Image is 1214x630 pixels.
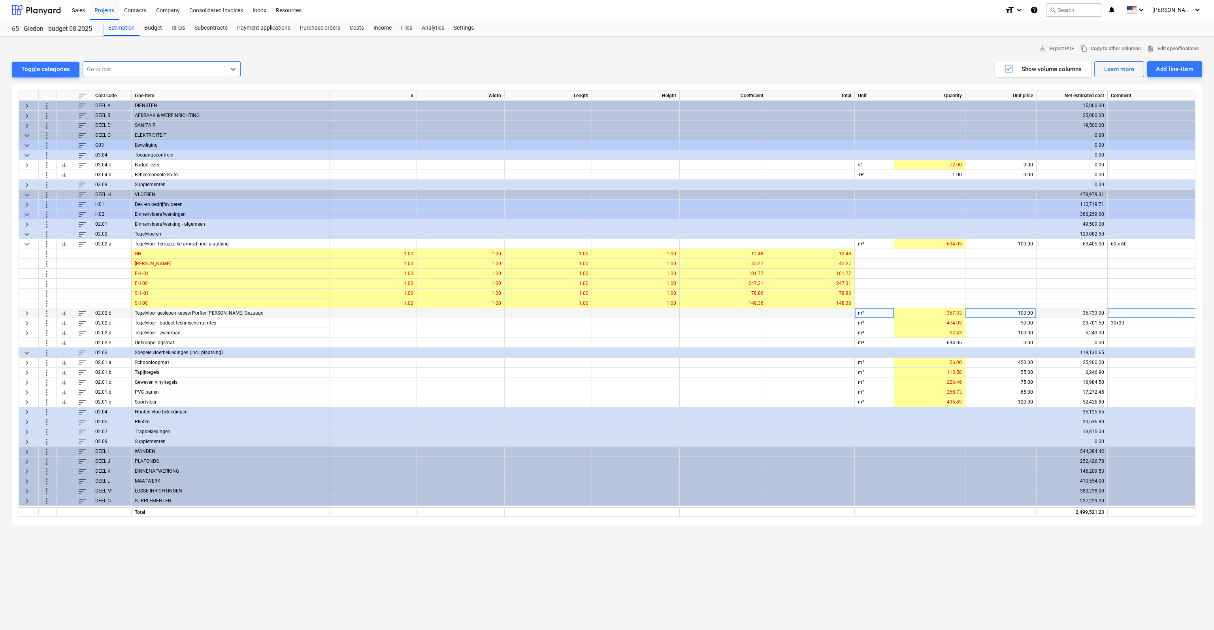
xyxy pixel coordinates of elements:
a: Budget [139,20,167,36]
div: Height [592,91,680,101]
div: LOSSE INRICHTINGEN [132,486,329,496]
div: SUPPLEMENTEN [132,496,329,506]
span: more_vert [42,417,51,426]
div: 478,979.31 [1040,190,1104,200]
a: Subcontracts [190,20,232,36]
div: 0.00 [1040,180,1104,190]
div: 49,509.00 [1040,219,1104,229]
span: keyboard_arrow_right [22,437,32,446]
div: PVC banen [132,387,329,397]
span: keyboard_arrow_right [22,160,32,170]
span: sort [77,180,87,189]
div: DEEL D [92,121,132,130]
div: Total [767,91,855,101]
span: more_vert [42,456,51,466]
span: more_vert [42,387,51,397]
span: sort [77,239,87,249]
button: Edit specifications [1144,43,1202,55]
div: Binnenvloerafwerkingen [132,209,329,219]
span: sort [77,308,87,318]
div: 02.01 [92,219,132,229]
div: Unit [855,91,894,101]
div: H01 [92,200,132,209]
div: Net estimated cost [1037,91,1108,101]
div: Tegelvloeren [132,229,329,239]
span: more_vert [42,427,51,436]
div: DIENSTEN [132,101,329,111]
div: 02.01.d [92,387,132,397]
div: 15,000.00 [1040,101,1104,111]
span: sort [77,496,87,506]
div: DEEL L [92,476,132,486]
span: sort [77,130,87,140]
span: more_vert [42,328,51,338]
div: 02.02.e [92,338,132,348]
span: sort [77,377,87,387]
span: more_vert [42,219,51,229]
div: FH -01 [132,269,329,279]
a: Files [396,20,417,36]
div: ELEKTRICITEIT [132,130,329,140]
div: Tegelvloer Terrazzo keramisch incl plaatsing [132,239,329,249]
div: 72.00 [897,160,962,170]
span: keyboard_arrow_down [22,229,32,239]
span: more_vert [42,368,51,377]
span: Copy to other columns [1080,44,1141,53]
div: 65 - Giedon - budget 08.2025 [12,25,94,33]
span: sort [77,200,87,209]
div: 100.00 [969,239,1033,249]
div: TP [855,170,894,180]
div: m² [855,397,894,407]
span: save_alt [1039,45,1046,52]
div: 02.02.d [92,328,132,338]
span: keyboard_arrow_down [22,239,32,249]
div: Tapijttegels [132,368,329,377]
i: notifications [1108,5,1116,15]
div: 02.04 [92,407,132,417]
span: more_vert [42,466,51,476]
span: more_vert [42,150,51,160]
div: 02.01.b [92,368,132,377]
div: BINNENAFWERKING [132,466,329,476]
span: more_vert [42,377,51,387]
span: more_vert [42,209,51,219]
i: keyboard_arrow_down [1193,5,1202,15]
button: Search [1046,3,1101,17]
span: keyboard_arrow_right [22,111,32,120]
div: 129,082.50 [1040,229,1104,239]
div: 0.00 [1040,130,1104,140]
span: Export PDF [1039,44,1074,53]
i: Knowledge base [1030,5,1038,15]
div: DEEL A [92,101,132,111]
div: DEEL M [92,486,132,496]
a: Estimation [104,20,139,36]
span: more_vert [42,476,51,486]
span: more_vert [42,229,51,239]
div: 02.03 [92,348,132,358]
div: Badge-lezer [132,160,329,170]
span: Edit specifications [1147,44,1199,53]
span: sort [77,328,87,338]
span: more_vert [42,140,51,150]
div: DEEL G [92,130,132,140]
span: keyboard_arrow_right [22,486,32,496]
div: 0.00 [1040,140,1104,150]
div: SH 00 [132,298,329,308]
div: 0.00 [969,170,1033,180]
span: sort [77,427,87,436]
span: keyboard_arrow_right [22,427,32,436]
span: more_vert [42,130,51,140]
button: Copy to other columns [1077,43,1144,55]
div: Income [369,20,396,36]
div: Toegangscontrole [132,150,329,160]
span: sort [77,190,87,199]
span: bar_chart [61,399,68,405]
div: Soepele vloerbekledingen (incl. plaatsing) [132,348,329,358]
div: Sportvloer [132,397,329,407]
span: more_vert [42,447,51,456]
span: bar_chart [61,330,68,336]
div: 0.00 [1040,170,1104,180]
span: keyboard_arrow_right [22,200,32,209]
